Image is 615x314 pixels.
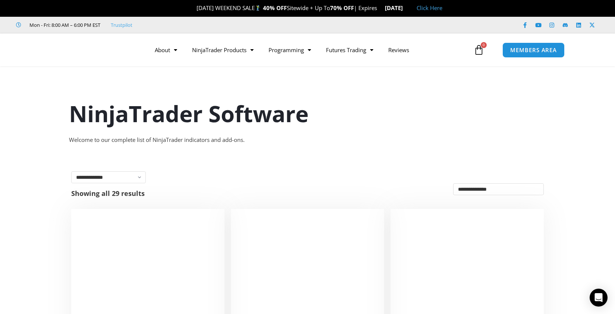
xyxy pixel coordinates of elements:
a: MEMBERS AREA [502,42,565,58]
img: 🏭 [403,5,409,11]
nav: Menu [147,41,472,58]
a: Programming [261,41,319,58]
img: 🏌️‍♂️ [255,5,261,11]
span: MEMBERS AREA [510,47,557,53]
select: Shop order [453,183,544,195]
a: Click Here [417,4,442,12]
a: 0 [462,39,495,61]
span: [DATE] WEEKEND SALE Sitewide + Up To | Expires [189,4,385,12]
p: Showing all 29 results [71,190,145,197]
strong: [DATE] [385,4,409,12]
span: Mon - Fri: 8:00 AM – 6:00 PM EST [28,20,100,29]
strong: 70% OFF [330,4,354,12]
a: Trustpilot [111,20,132,29]
strong: 40% OFF [263,4,287,12]
h1: NinjaTrader Software [69,98,546,129]
a: About [147,41,185,58]
a: NinjaTrader Products [185,41,261,58]
img: 🎉 [191,5,196,11]
div: Welcome to our complete list of NinjaTrader indicators and add-ons. [69,135,546,145]
div: Open Intercom Messenger [590,289,608,307]
img: ⌛ [377,5,383,11]
a: Reviews [381,41,417,58]
a: Futures Trading [319,41,381,58]
span: 0 [481,42,487,48]
img: LogoAI | Affordable Indicators – NinjaTrader [40,37,120,63]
